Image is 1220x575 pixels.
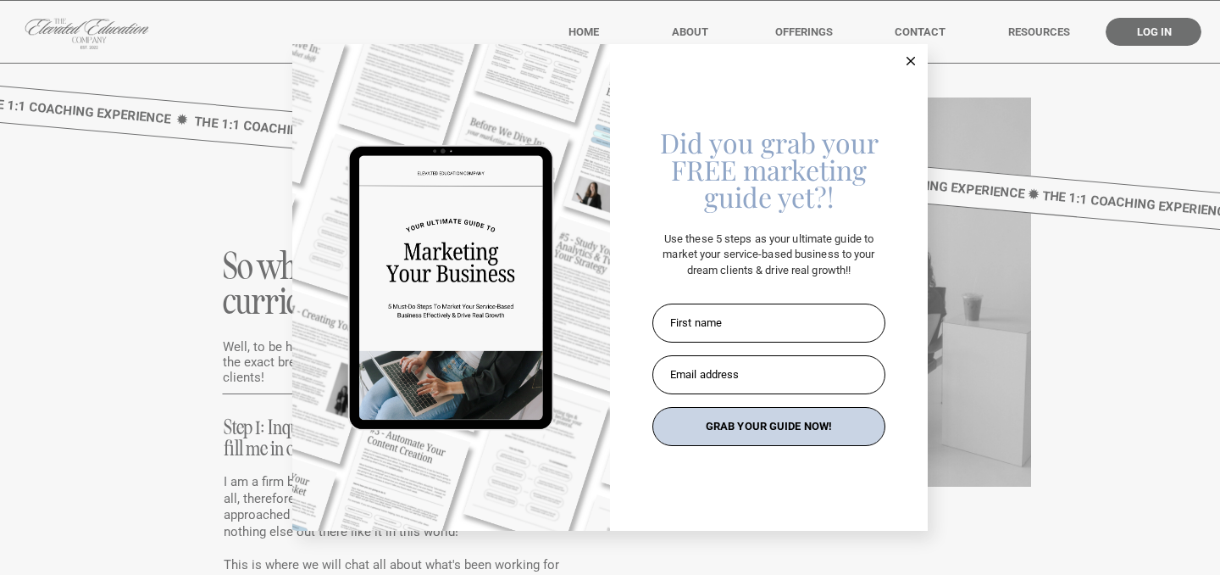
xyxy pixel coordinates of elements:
[721,368,739,381] span: ess
[706,420,832,433] span: GRAB YOUR GUIDE NOW!
[652,129,885,210] div: Did you grab your FREE marketing guide yet?!
[707,316,722,329] span: me
[670,316,707,329] span: First na
[652,407,885,446] button: GRAB YOUR GUIDE NOW!
[670,368,721,381] span: Email addr
[652,232,885,278] div: Use these 5 steps as your ultimate guide to market your service-based business to your dream clie...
